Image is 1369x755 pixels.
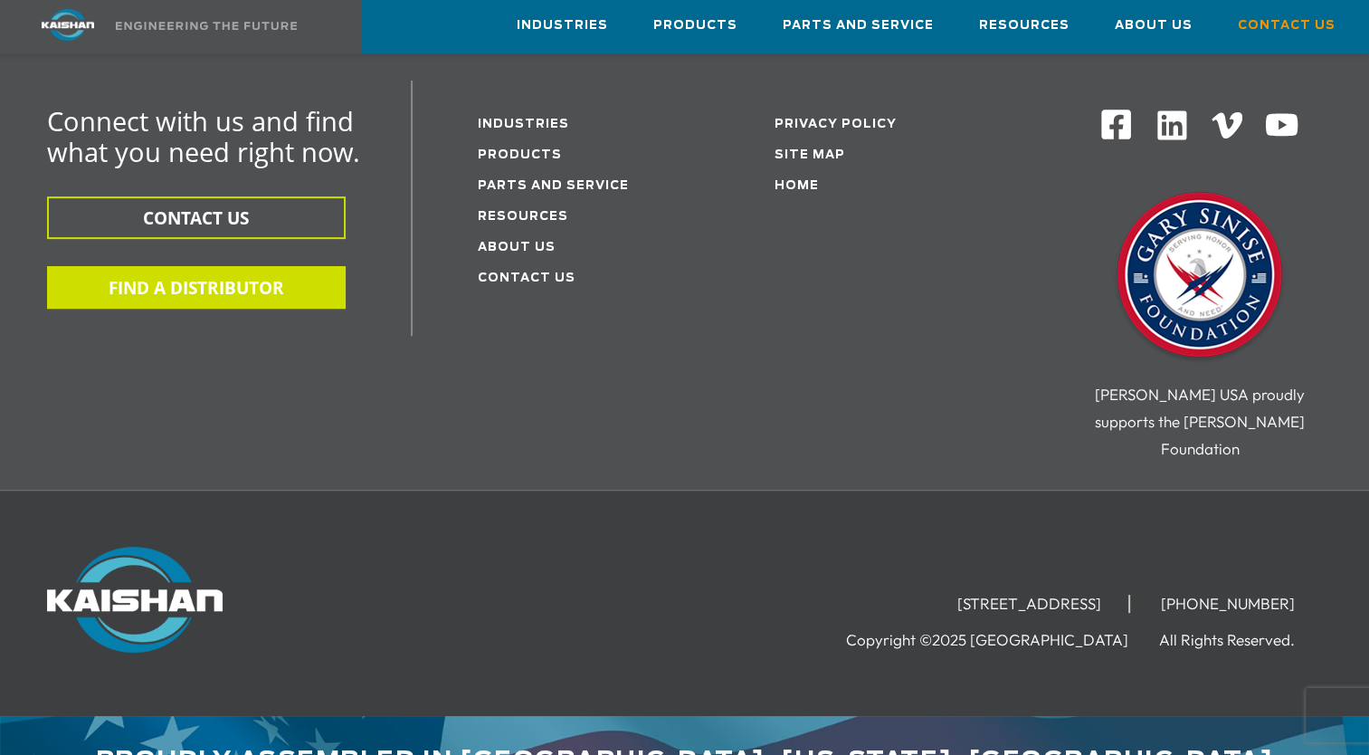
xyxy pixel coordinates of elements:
[1238,15,1336,36] span: Contact Us
[775,180,819,192] a: Home
[478,119,569,130] a: Industries
[653,1,737,50] a: Products
[478,211,568,223] a: Resources
[653,15,737,36] span: Products
[47,547,223,653] img: Kaishan
[979,1,1070,50] a: Resources
[1109,186,1290,368] img: Gary Sinise Foundation
[783,1,934,50] a: Parts and Service
[775,119,897,130] a: Privacy Policy
[930,595,1130,613] li: [STREET_ADDRESS]
[1115,1,1193,50] a: About Us
[116,22,297,30] img: Engineering the future
[775,149,845,161] a: Site Map
[1238,1,1336,50] a: Contact Us
[1264,108,1299,143] img: Youtube
[783,15,934,36] span: Parts and Service
[846,631,1155,649] li: Copyright ©2025 [GEOGRAPHIC_DATA]
[979,15,1070,36] span: Resources
[478,180,629,192] a: Parts and service
[1134,595,1322,613] li: [PHONE_NUMBER]
[47,103,360,169] span: Connect with us and find what you need right now.
[478,149,562,161] a: Products
[517,1,608,50] a: Industries
[1155,108,1190,143] img: Linkedin
[47,266,346,309] button: FIND A DISTRIBUTOR
[1115,15,1193,36] span: About Us
[1159,631,1322,649] li: All Rights Reserved.
[1099,108,1133,141] img: Facebook
[1095,385,1305,458] span: [PERSON_NAME] USA proudly supports the [PERSON_NAME] Foundation
[478,242,556,253] a: About Us
[478,272,575,284] a: Contact Us
[1212,112,1242,139] img: Vimeo
[517,15,608,36] span: Industries
[47,196,346,239] button: CONTACT US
